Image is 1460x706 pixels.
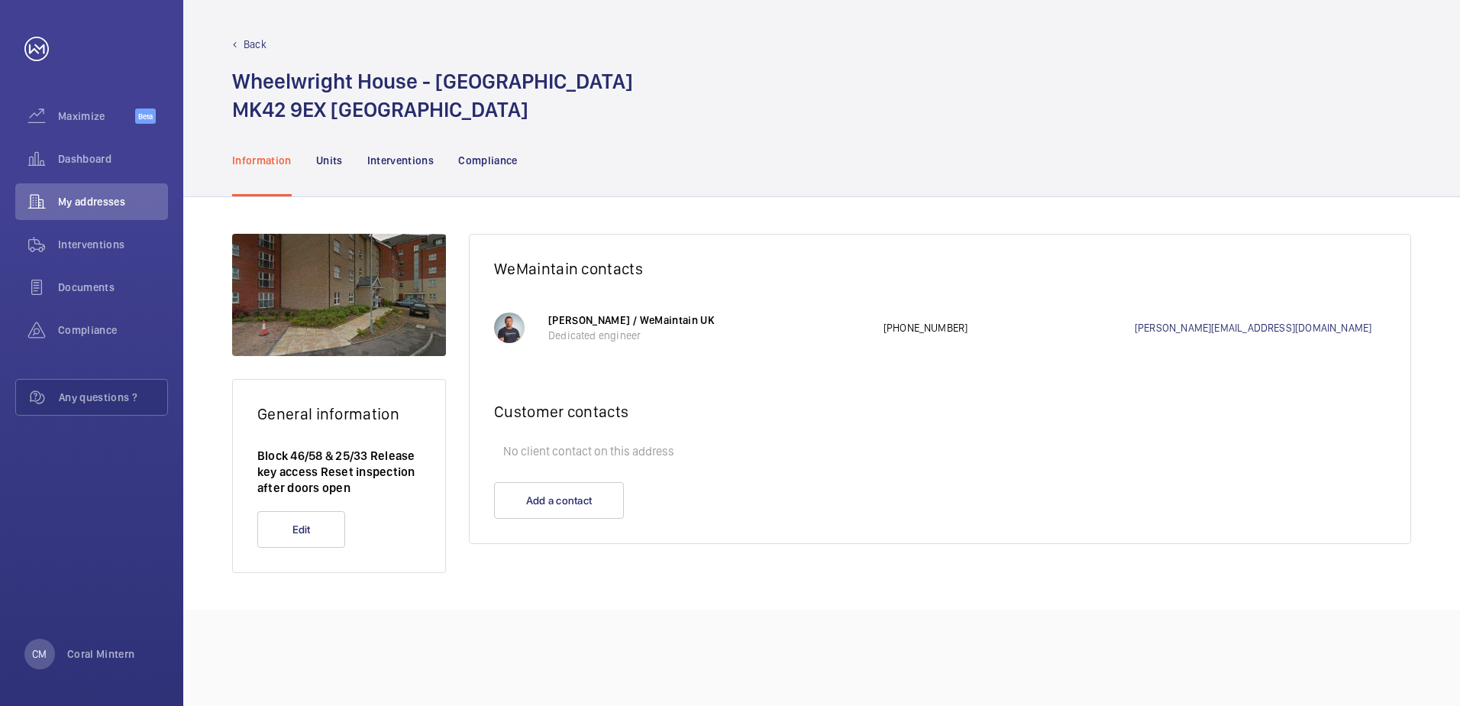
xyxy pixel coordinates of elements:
[257,511,345,548] button: Edit
[59,390,167,405] span: Any questions ?
[58,322,168,338] span: Compliance
[548,313,868,328] p: [PERSON_NAME] / WeMaintain UK
[58,108,135,124] span: Maximize
[458,153,518,168] p: Compliance
[257,404,421,423] h2: General information
[883,320,1135,335] p: [PHONE_NUMBER]
[135,108,156,124] span: Beta
[316,153,343,168] p: Units
[232,153,292,168] p: Information
[58,280,168,295] span: Documents
[494,482,624,519] button: Add a contact
[32,646,47,662] p: CM
[58,194,168,209] span: My addresses
[494,436,1386,467] p: No client contact on this address
[367,153,434,168] p: Interventions
[1135,320,1386,335] a: [PERSON_NAME][EMAIL_ADDRESS][DOMAIN_NAME]
[494,402,1386,421] h2: Customer contacts
[257,448,421,496] p: Block 46/58 & 25/33 Release key access Reset inspection after doors open
[58,237,168,252] span: Interventions
[58,151,168,167] span: Dashboard
[67,646,135,662] p: Coral Mintern
[494,259,1386,278] h2: WeMaintain contacts
[232,67,633,124] h1: Wheelwright House - [GEOGRAPHIC_DATA] MK42 9EX [GEOGRAPHIC_DATA]
[548,328,868,343] p: Dedicated engineer
[244,37,266,52] p: Back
